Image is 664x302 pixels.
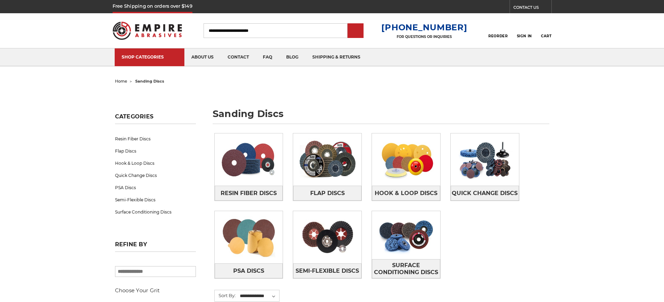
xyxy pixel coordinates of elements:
a: shipping & returns [305,48,367,66]
a: Semi-Flexible Discs [293,263,361,278]
a: PSA Discs [115,181,196,194]
input: Submit [349,24,362,38]
a: home [115,79,127,84]
div: SHOP CATEGORIES [122,54,177,60]
a: blog [279,48,305,66]
a: about us [184,48,221,66]
img: Hook & Loop Discs [372,133,440,186]
img: Quick Change Discs [451,133,519,186]
span: Semi-Flexible Discs [296,265,359,277]
a: Resin Fiber Discs [115,133,196,145]
select: Sort By: [239,291,279,301]
span: Cart [541,34,551,38]
span: Hook & Loop Discs [375,187,437,199]
a: Reorder [488,23,507,38]
a: Surface Conditioning Discs [372,259,440,278]
a: contact [221,48,256,66]
a: PSA Discs [215,263,283,278]
a: SHOP CATEGORIES [115,48,184,66]
a: CONTACT US [513,3,551,13]
img: Surface Conditioning Discs [372,211,440,259]
img: Resin Fiber Discs [215,133,283,186]
a: Cart [541,23,551,38]
a: Semi-Flexible Discs [115,194,196,206]
a: Flap Discs [115,145,196,157]
h5: Categories [115,113,196,124]
a: Surface Conditioning Discs [115,206,196,218]
a: faq [256,48,279,66]
label: Sort By: [215,290,236,301]
span: Quick Change Discs [452,187,518,199]
img: Flap Discs [293,133,361,186]
img: PSA Discs [215,211,283,263]
a: Flap Discs [293,186,361,201]
span: Sign In [517,34,532,38]
p: FOR QUESTIONS OR INQUIRIES [381,34,467,39]
a: Quick Change Discs [115,169,196,181]
a: Resin Fiber Discs [215,186,283,201]
span: PSA Discs [233,265,264,277]
a: Hook & Loop Discs [115,157,196,169]
h1: sanding discs [213,109,549,124]
span: Surface Conditioning Discs [372,260,440,278]
a: [PHONE_NUMBER] [381,22,467,32]
a: Hook & Loop Discs [372,186,440,201]
h5: Refine by [115,241,196,252]
span: Flap Discs [310,187,345,199]
img: Empire Abrasives [113,17,182,44]
a: Quick Change Discs [451,186,519,201]
span: sanding discs [135,79,164,84]
span: Reorder [488,34,507,38]
span: Resin Fiber Discs [221,187,277,199]
img: Semi-Flexible Discs [293,211,361,263]
h5: Choose Your Grit [115,286,196,295]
